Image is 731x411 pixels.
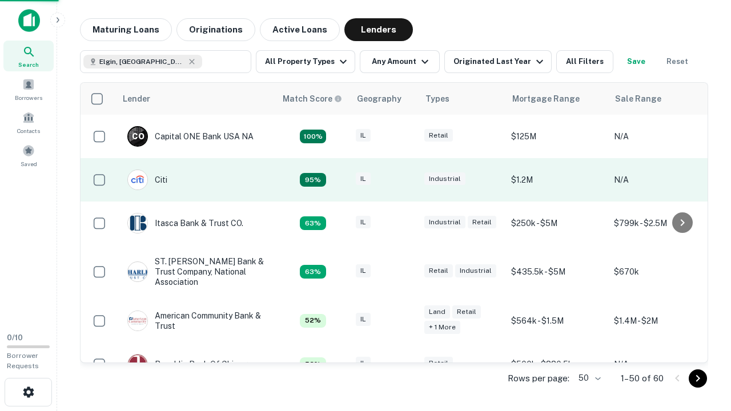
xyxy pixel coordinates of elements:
[283,92,340,105] h6: Match Score
[80,18,172,41] button: Maturing Loans
[21,159,37,168] span: Saved
[360,50,440,73] button: Any Amount
[128,311,147,331] img: picture
[356,172,371,186] div: IL
[3,74,54,104] a: Borrowers
[127,256,264,288] div: ST. [PERSON_NAME] Bank & Trust Company, National Association
[505,115,608,158] td: $125M
[424,172,465,186] div: Industrial
[424,357,453,370] div: Retail
[127,213,243,233] div: Itasca Bank & Trust CO.
[608,245,711,299] td: $670k
[3,140,54,171] a: Saved
[659,50,696,73] button: Reset
[127,170,167,190] div: Citi
[468,216,496,229] div: Retail
[99,57,185,67] span: Elgin, [GEOGRAPHIC_DATA], [GEOGRAPHIC_DATA]
[621,372,664,385] p: 1–50 of 60
[300,173,326,187] div: Capitalize uses an advanced AI algorithm to match your search with the best lender. The match sco...
[300,216,326,230] div: Capitalize uses an advanced AI algorithm to match your search with the best lender. The match sco...
[505,83,608,115] th: Mortgage Range
[689,369,707,388] button: Go to next page
[615,92,661,106] div: Sale Range
[356,216,371,229] div: IL
[424,216,465,229] div: Industrial
[128,170,147,190] img: picture
[556,50,613,73] button: All Filters
[455,264,496,277] div: Industrial
[505,245,608,299] td: $435.5k - $5M
[300,265,326,279] div: Capitalize uses an advanced AI algorithm to match your search with the best lender. The match sco...
[424,305,450,319] div: Land
[574,370,603,386] div: 50
[608,83,711,115] th: Sale Range
[128,213,147,233] img: picture
[608,299,711,342] td: $1.4M - $2M
[300,130,326,143] div: Capitalize uses an advanced AI algorithm to match your search with the best lender. The match sco...
[300,357,326,371] div: Capitalize uses an advanced AI algorithm to match your search with the best lender. The match sco...
[256,50,355,73] button: All Property Types
[608,115,711,158] td: N/A
[608,342,711,386] td: N/A
[350,83,419,115] th: Geography
[283,92,342,105] div: Capitalize uses an advanced AI algorithm to match your search with the best lender. The match sco...
[127,126,254,147] div: Capital ONE Bank USA NA
[357,92,401,106] div: Geography
[356,313,371,326] div: IL
[508,372,569,385] p: Rows per page:
[116,83,276,115] th: Lender
[356,357,371,370] div: IL
[18,9,40,32] img: capitalize-icon.png
[3,41,54,71] a: Search
[276,83,350,115] th: Capitalize uses an advanced AI algorithm to match your search with the best lender. The match sco...
[608,202,711,245] td: $799k - $2.5M
[17,126,40,135] span: Contacts
[344,18,413,41] button: Lenders
[127,354,252,374] div: Republic Bank Of Chicago
[7,333,23,342] span: 0 / 10
[424,264,453,277] div: Retail
[453,55,547,68] div: Originated Last Year
[424,321,460,334] div: + 1 more
[7,352,39,370] span: Borrower Requests
[424,129,453,142] div: Retail
[452,305,481,319] div: Retail
[132,131,144,143] p: C O
[18,60,39,69] span: Search
[128,354,147,374] img: picture
[356,264,371,277] div: IL
[176,18,255,41] button: Originations
[3,107,54,138] a: Contacts
[300,314,326,328] div: Capitalize uses an advanced AI algorithm to match your search with the best lender. The match sco...
[425,92,449,106] div: Types
[505,299,608,342] td: $564k - $1.5M
[15,93,42,102] span: Borrowers
[419,83,505,115] th: Types
[128,262,147,281] img: picture
[505,342,608,386] td: $500k - $880.5k
[123,92,150,106] div: Lender
[674,320,731,374] iframe: Chat Widget
[260,18,340,41] button: Active Loans
[512,92,580,106] div: Mortgage Range
[444,50,552,73] button: Originated Last Year
[608,158,711,202] td: N/A
[618,50,654,73] button: Save your search to get updates of matches that match your search criteria.
[356,129,371,142] div: IL
[127,311,264,331] div: American Community Bank & Trust
[505,202,608,245] td: $250k - $5M
[505,158,608,202] td: $1.2M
